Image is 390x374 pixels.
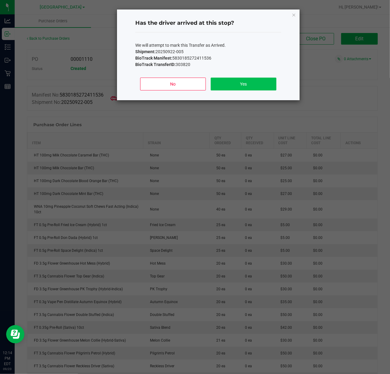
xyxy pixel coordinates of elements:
[135,55,281,61] p: 5830185272411536
[135,61,281,68] p: 303820
[135,49,155,54] b: Shipment:
[6,325,24,343] iframe: Resource center
[135,49,281,55] p: 20250922-005
[292,11,296,18] button: Close
[135,56,172,61] b: BioTrack Manifest:
[211,78,276,90] button: Yes
[135,19,281,27] h4: Has the driver arrived at this stop?
[135,42,281,49] p: We will attempt to mark this Transfer as Arrived.
[135,62,176,67] b: BioTrack TransferID:
[140,78,206,90] button: No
